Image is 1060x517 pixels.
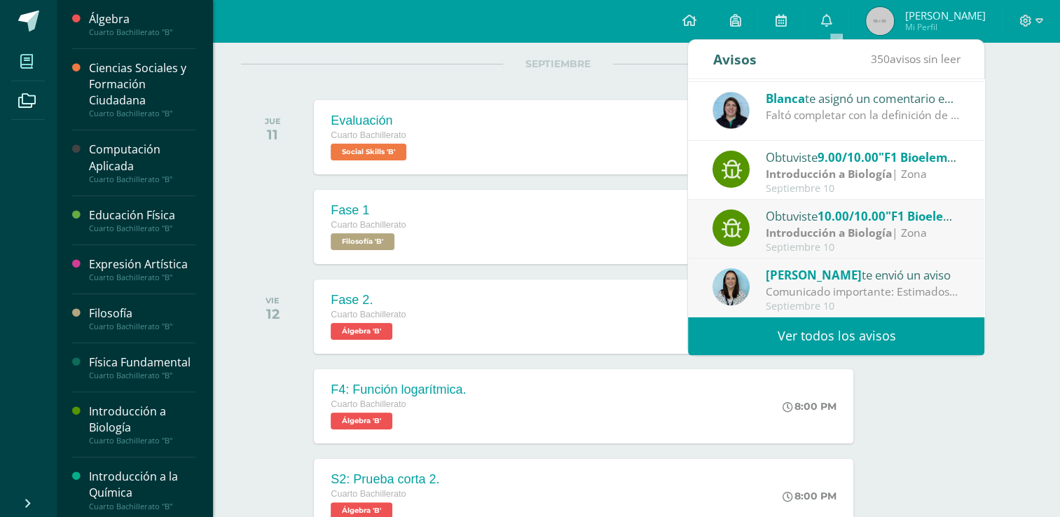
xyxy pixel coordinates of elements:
[713,40,756,78] div: Avisos
[89,469,195,501] div: Introducción a la Química
[766,183,961,195] div: Septiembre 10
[89,11,195,27] div: Álgebra
[89,256,195,273] div: Expresión Artística
[331,399,406,409] span: Cuarto Bachillerato
[766,207,961,225] div: Obtuviste en
[89,469,195,511] a: Introducción a la QuímicaCuarto Bachillerato "B"
[89,305,195,331] a: FilosofíaCuarto Bachillerato "B"
[89,207,195,223] div: Educación Física
[713,92,750,129] img: 6df1b4a1ab8e0111982930b53d21c0fa.png
[331,203,406,218] div: Fase 1
[331,310,406,319] span: Cuarto Bachillerato
[89,60,195,118] a: Ciencias Sociales y Formación CiudadanaCuarto Bachillerato "B"
[331,220,406,230] span: Cuarto Bachillerato
[89,142,195,174] div: Computación Aplicada
[766,166,961,182] div: | Zona
[766,225,892,240] strong: Introducción a Biología
[766,242,961,254] div: Septiembre 10
[818,149,879,165] span: 9.00/10.00
[818,208,886,224] span: 10.00/10.00
[89,371,195,380] div: Cuarto Bachillerato "B"
[89,404,195,436] div: Introducción a Biología
[904,8,985,22] span: [PERSON_NAME]
[89,11,195,37] a: ÁlgebraCuarto Bachillerato "B"
[766,266,961,284] div: te envió un aviso
[89,27,195,37] div: Cuarto Bachillerato "B"
[870,51,960,67] span: avisos sin leer
[265,116,281,126] div: JUE
[89,174,195,184] div: Cuarto Bachillerato "B"
[331,323,392,340] span: Álgebra 'B'
[89,502,195,511] div: Cuarto Bachillerato "B"
[331,489,406,499] span: Cuarto Bachillerato
[89,305,195,322] div: Filosofía
[870,51,889,67] span: 350
[89,60,195,109] div: Ciencias Sociales y Formación Ciudadana
[331,382,466,397] div: F4: Función logarítmica.
[783,490,837,502] div: 8:00 PM
[266,305,280,322] div: 12
[266,296,280,305] div: VIE
[766,90,805,106] span: Blanca
[89,404,195,446] a: Introducción a BiologíaCuarto Bachillerato "B"
[713,268,750,305] img: aed16db0a88ebd6752f21681ad1200a1.png
[331,413,392,429] span: Álgebra 'B'
[766,267,862,283] span: [PERSON_NAME]
[904,21,985,33] span: Mi Perfil
[331,233,394,250] span: Filosofía 'B'
[89,223,195,233] div: Cuarto Bachillerato "B"
[766,225,961,241] div: | Zona
[503,57,613,70] span: SEPTIEMBRE
[766,148,961,166] div: Obtuviste en
[766,301,961,312] div: Septiembre 10
[89,322,195,331] div: Cuarto Bachillerato "B"
[89,142,195,184] a: Computación AplicadaCuarto Bachillerato "B"
[89,354,195,380] a: Física FundamentalCuarto Bachillerato "B"
[89,354,195,371] div: Física Fundamental
[331,472,439,487] div: S2: Prueba corta 2.
[766,284,961,300] div: Comunicado importante: Estimados padres de familia, Les compartimos información importante para t...
[89,273,195,282] div: Cuarto Bachillerato "B"
[688,317,984,355] a: Ver todos los avisos
[331,293,406,308] div: Fase 2.
[766,89,961,107] div: te asignó un comentario en 'F1 Bioelementos - Investigación' para 'Introducción a Biología'
[866,7,894,35] img: 69f4da7e9e9edfc7154f5bebe58a4d66.png
[265,126,281,143] div: 11
[89,256,195,282] a: Expresión ArtísticaCuarto Bachillerato "B"
[331,144,406,160] span: Social Skills 'B'
[331,113,410,128] div: Evaluación
[89,109,195,118] div: Cuarto Bachillerato "B"
[331,130,406,140] span: Cuarto Bachillerato
[783,400,837,413] div: 8:00 PM
[766,166,892,181] strong: Introducción a Biología
[89,436,195,446] div: Cuarto Bachillerato "B"
[89,207,195,233] a: Educación FísicaCuarto Bachillerato "B"
[766,107,961,123] div: Faltó completar con la definición de cada bioelemento. Debes justificar los textos.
